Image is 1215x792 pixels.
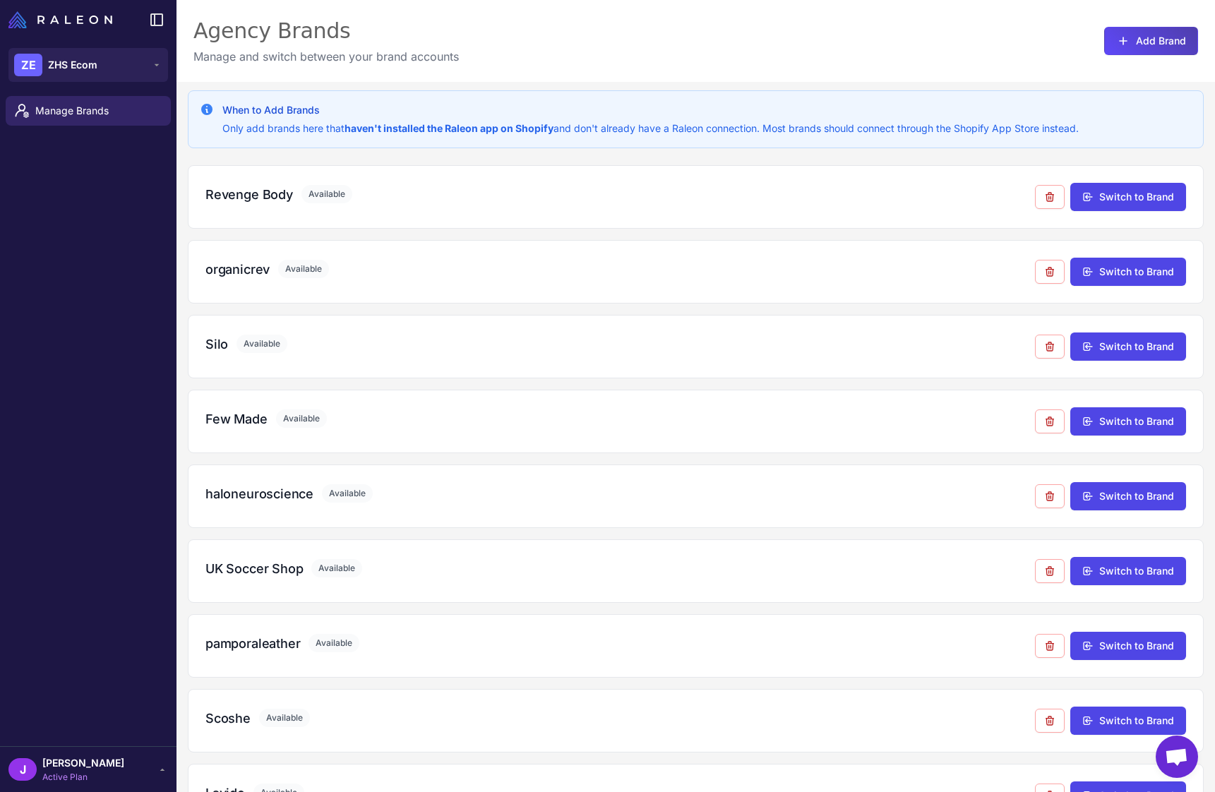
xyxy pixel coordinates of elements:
[1070,332,1186,361] button: Switch to Brand
[1070,557,1186,585] button: Switch to Brand
[1035,260,1065,284] button: Remove from agency
[1035,484,1065,508] button: Remove from agency
[35,103,160,119] span: Manage Brands
[1070,258,1186,286] button: Switch to Brand
[8,758,37,781] div: J
[222,102,1079,118] h3: When to Add Brands
[193,17,459,45] div: Agency Brands
[301,185,352,203] span: Available
[1035,185,1065,209] button: Remove from agency
[276,409,327,428] span: Available
[1070,482,1186,510] button: Switch to Brand
[237,335,287,353] span: Available
[1035,409,1065,433] button: Remove from agency
[309,634,359,652] span: Available
[1156,736,1198,778] a: Open chat
[205,559,303,578] h3: UK Soccer Shop
[1035,709,1065,733] button: Remove from agency
[205,185,293,204] h3: Revenge Body
[14,54,42,76] div: ZE
[1070,632,1186,660] button: Switch to Brand
[1035,335,1065,359] button: Remove from agency
[8,11,112,28] img: Raleon Logo
[322,484,373,503] span: Available
[278,260,329,278] span: Available
[345,122,553,134] strong: haven't installed the Raleon app on Shopify
[8,11,118,28] a: Raleon Logo
[205,709,251,728] h3: Scoshe
[1104,27,1198,55] button: Add Brand
[48,57,97,73] span: ZHS Ecom
[205,634,300,653] h3: pamporaleather
[1035,634,1065,658] button: Remove from agency
[222,121,1079,136] p: Only add brands here that and don't already have a Raleon connection. Most brands should connect ...
[8,48,168,82] button: ZEZHS Ecom
[259,709,310,727] span: Available
[6,96,171,126] a: Manage Brands
[205,484,313,503] h3: haloneuroscience
[205,409,268,428] h3: Few Made
[205,335,228,354] h3: Silo
[193,48,459,65] p: Manage and switch between your brand accounts
[42,755,124,771] span: [PERSON_NAME]
[42,771,124,784] span: Active Plan
[1070,707,1186,735] button: Switch to Brand
[1070,183,1186,211] button: Switch to Brand
[311,559,362,577] span: Available
[1070,407,1186,436] button: Switch to Brand
[1035,559,1065,583] button: Remove from agency
[205,260,270,279] h3: organicrev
